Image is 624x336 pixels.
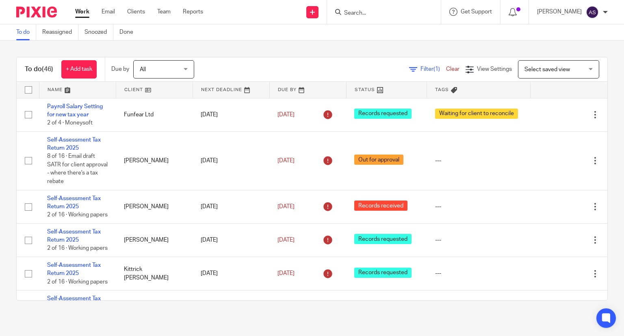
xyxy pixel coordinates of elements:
[16,7,57,17] img: Pixie
[193,290,269,324] td: [DATE]
[42,24,78,40] a: Reassigned
[277,204,295,209] span: [DATE]
[193,98,269,131] td: [DATE]
[47,104,103,118] a: Payroll Salary Setting for new tax year
[47,196,101,209] a: Self-Assessment Tax Return 2025
[354,109,412,119] span: Records requested
[435,87,449,92] span: Tags
[25,65,53,74] h1: To do
[193,131,269,190] td: [DATE]
[277,271,295,276] span: [DATE]
[127,8,145,16] a: Clients
[116,223,193,257] td: [PERSON_NAME]
[47,137,101,151] a: Self-Assessment Tax Return 2025
[420,66,446,72] span: Filter
[183,8,203,16] a: Reports
[47,229,101,243] a: Self-Assessment Tax Return 2025
[84,24,113,40] a: Snoozed
[157,8,171,16] a: Team
[193,190,269,223] td: [DATE]
[524,67,570,72] span: Select saved view
[61,60,97,79] a: + Add task
[433,66,440,72] span: (1)
[446,66,459,72] a: Clear
[75,8,89,16] a: Work
[116,98,193,131] td: Funfear Ltd
[354,234,412,244] span: Records requested
[111,65,129,73] p: Due by
[102,8,115,16] a: Email
[435,109,518,119] span: Waiting for client to reconcile
[277,158,295,164] span: [DATE]
[435,203,522,211] div: ---
[47,246,108,251] span: 2 of 16 · Working papers
[277,237,295,243] span: [DATE]
[477,66,512,72] span: View Settings
[47,279,108,285] span: 2 of 16 · Working papers
[461,9,492,15] span: Get Support
[537,8,582,16] p: [PERSON_NAME]
[42,66,53,72] span: (46)
[116,190,193,223] td: [PERSON_NAME]
[140,67,146,72] span: All
[116,257,193,290] td: Kittrick [PERSON_NAME]
[435,236,522,244] div: ---
[116,131,193,190] td: [PERSON_NAME]
[16,24,36,40] a: To do
[343,10,416,17] input: Search
[47,154,108,185] span: 8 of 16 · Email draft SATR for client approval - where there's a tax rebate
[47,120,93,126] span: 2 of 4 · Moneysoft
[435,269,522,277] div: ---
[435,157,522,165] div: ---
[354,268,412,278] span: Records requested
[277,112,295,118] span: [DATE]
[193,223,269,257] td: [DATE]
[586,6,599,19] img: svg%3E
[354,201,407,211] span: Records received
[47,296,101,310] a: Self-Assessment Tax Return 2025
[193,257,269,290] td: [DATE]
[47,262,101,276] a: Self-Assessment Tax Return 2025
[354,155,403,165] span: Out for approval
[119,24,139,40] a: Done
[116,290,193,324] td: The Reigate Pop Up
[47,212,108,218] span: 2 of 16 · Working papers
